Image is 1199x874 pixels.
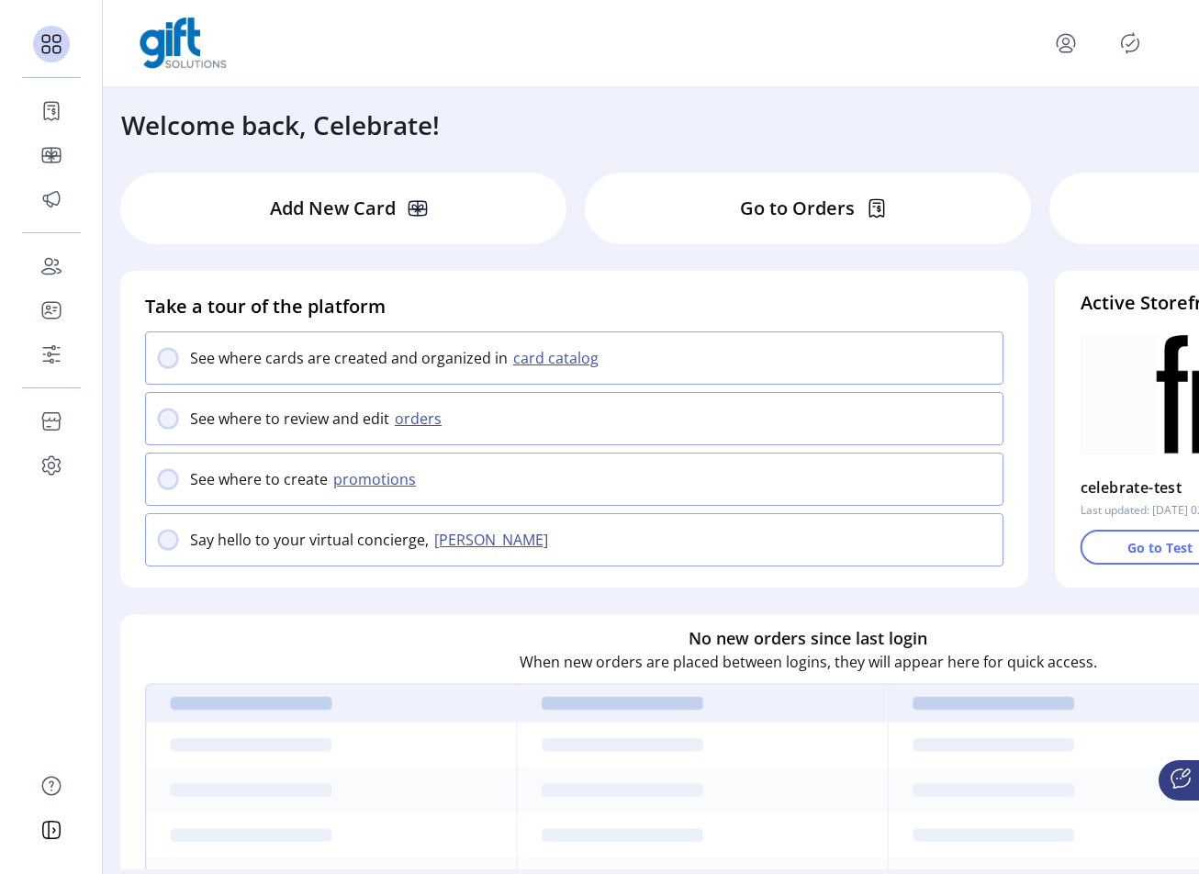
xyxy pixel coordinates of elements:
[740,195,855,222] p: Go to Orders
[140,17,227,69] img: logo
[389,408,453,430] button: orders
[689,626,927,651] h6: No new orders since last login
[121,106,440,144] h3: Welcome back, Celebrate!
[429,529,559,551] button: [PERSON_NAME]
[270,195,396,222] p: Add New Card
[190,347,508,369] p: See where cards are created and organized in
[145,293,1003,320] h4: Take a tour of the platform
[190,529,429,551] p: Say hello to your virtual concierge,
[328,468,427,490] button: promotions
[520,651,1097,673] p: When new orders are placed between logins, they will appear here for quick access.
[1051,28,1081,58] button: menu
[1115,28,1145,58] button: Publisher Panel
[190,408,389,430] p: See where to review and edit
[508,347,610,369] button: card catalog
[190,468,328,490] p: See where to create
[1127,538,1193,557] p: Go to Test
[1081,473,1182,502] p: celebrate-test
